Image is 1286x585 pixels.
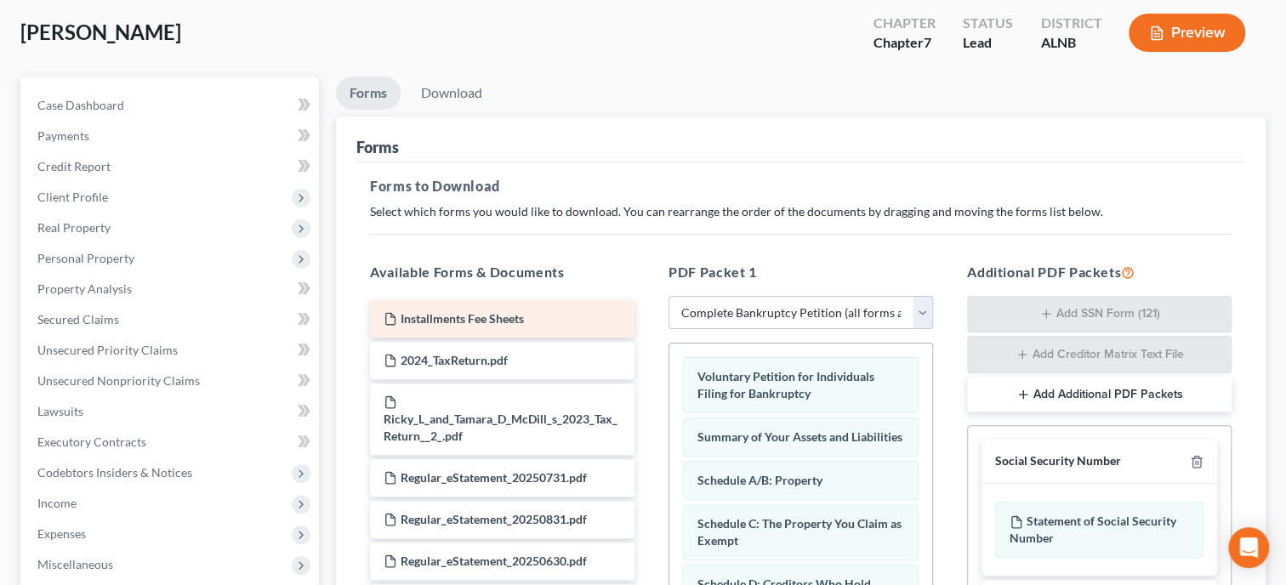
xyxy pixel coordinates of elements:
div: Status [963,14,1013,33]
a: Unsecured Priority Claims [24,335,319,366]
span: Voluntary Petition for Individuals Filing for Bankruptcy [697,369,874,400]
a: Payments [24,121,319,151]
h5: Forms to Download [370,176,1232,196]
h5: Available Forms & Documents [370,262,634,282]
p: Select which forms you would like to download. You can rearrange the order of the documents by dr... [370,203,1232,220]
h5: PDF Packet 1 [669,262,933,282]
div: Lead [963,33,1013,53]
a: Forms [336,77,401,110]
span: Codebtors Insiders & Notices [37,465,192,480]
div: Open Intercom Messenger [1228,527,1269,568]
span: Regular_eStatement_20250731.pdf [401,470,587,485]
div: Chapter [873,33,936,53]
a: Download [407,77,496,110]
span: Case Dashboard [37,98,124,112]
button: Add Creditor Matrix Text File [967,336,1232,373]
a: Property Analysis [24,274,319,304]
span: Executory Contracts [37,434,146,449]
span: Schedule A/B: Property [697,473,822,487]
div: ALNB [1040,33,1101,53]
div: Forms [356,137,399,157]
span: [PERSON_NAME] [20,20,181,44]
span: Income [37,496,77,510]
div: Statement of Social Security Number [995,502,1203,558]
div: Social Security Number [995,453,1121,469]
button: Add SSN Form (121) [967,296,1232,333]
a: Case Dashboard [24,90,319,121]
span: Unsecured Nonpriority Claims [37,373,200,388]
span: Credit Report [37,159,111,173]
span: Miscellaneous [37,557,113,571]
a: Unsecured Nonpriority Claims [24,366,319,396]
span: Summary of Your Assets and Liabilities [697,429,902,444]
button: Add Additional PDF Packets [967,377,1232,412]
a: Secured Claims [24,304,319,335]
span: Ricky_L_and_Tamara_D_McDill_s_2023_Tax_Return__2_.pdf [384,412,617,443]
span: Installments Fee Sheets [401,311,524,326]
span: Lawsuits [37,404,83,418]
div: District [1040,14,1101,33]
a: Credit Report [24,151,319,182]
span: Secured Claims [37,312,119,327]
a: Executory Contracts [24,427,319,457]
span: Personal Property [37,251,134,265]
span: Client Profile [37,190,108,204]
span: Real Property [37,220,111,235]
span: Payments [37,128,89,143]
span: 7 [924,34,931,50]
span: Regular_eStatement_20250831.pdf [401,512,587,526]
span: Schedule C: The Property You Claim as Exempt [697,516,902,548]
span: Property Analysis [37,281,132,296]
span: Regular_eStatement_20250630.pdf [401,554,587,568]
a: Lawsuits [24,396,319,427]
div: Chapter [873,14,936,33]
span: 2024_TaxReturn.pdf [401,353,508,367]
h5: Additional PDF Packets [967,262,1232,282]
button: Preview [1129,14,1245,52]
span: Unsecured Priority Claims [37,343,178,357]
span: Expenses [37,526,86,541]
